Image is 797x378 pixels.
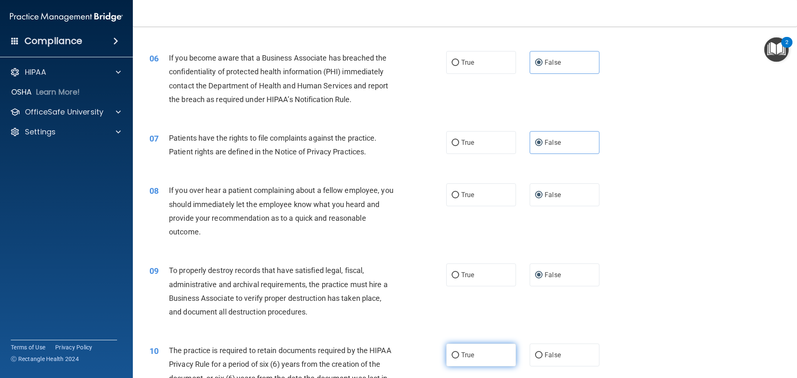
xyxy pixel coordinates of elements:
[545,351,561,359] span: False
[149,346,159,356] span: 10
[764,37,789,62] button: Open Resource Center, 2 new notifications
[461,191,474,199] span: True
[149,134,159,144] span: 07
[755,321,787,352] iframe: Drift Widget Chat Controller
[36,87,80,97] p: Learn More!
[461,59,474,66] span: True
[10,67,121,77] a: HIPAA
[11,343,45,351] a: Terms of Use
[535,192,543,198] input: False
[452,60,459,66] input: True
[535,352,543,358] input: False
[545,139,561,146] span: False
[169,54,388,104] span: If you become aware that a Business Associate has breached the confidentiality of protected healt...
[24,35,82,47] h4: Compliance
[785,42,788,53] div: 2
[25,127,56,137] p: Settings
[11,355,79,363] span: Ⓒ Rectangle Health 2024
[169,134,377,156] span: Patients have the rights to file complaints against the practice. Patient rights are defined in t...
[535,272,543,278] input: False
[11,87,32,97] p: OSHA
[149,186,159,196] span: 08
[169,266,388,316] span: To properly destroy records that have satisfied legal, fiscal, administrative and archival requir...
[55,343,93,351] a: Privacy Policy
[452,140,459,146] input: True
[461,139,474,146] span: True
[169,186,394,236] span: If you over hear a patient complaining about a fellow employee, you should immediately let the em...
[452,272,459,278] input: True
[452,192,459,198] input: True
[535,140,543,146] input: False
[461,351,474,359] span: True
[10,9,123,25] img: PMB logo
[545,271,561,279] span: False
[149,54,159,63] span: 06
[25,67,46,77] p: HIPAA
[461,271,474,279] span: True
[452,352,459,358] input: True
[535,60,543,66] input: False
[149,266,159,276] span: 09
[545,191,561,199] span: False
[10,107,121,117] a: OfficeSafe University
[545,59,561,66] span: False
[25,107,103,117] p: OfficeSafe University
[10,127,121,137] a: Settings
